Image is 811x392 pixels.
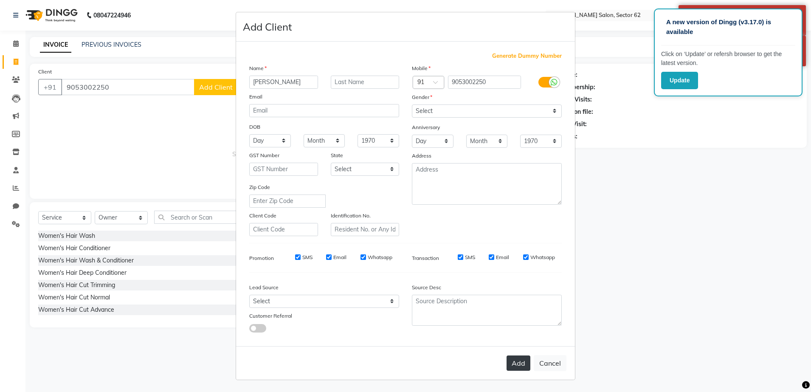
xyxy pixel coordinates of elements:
[331,76,400,89] input: Last Name
[249,123,260,131] label: DOB
[249,76,318,89] input: First Name
[249,152,279,159] label: GST Number
[412,284,441,291] label: Source Desc
[412,65,431,72] label: Mobile
[331,223,400,236] input: Resident No. or Any Id
[666,17,790,37] p: A new version of Dingg (v3.17.0) is available
[448,76,521,89] input: Mobile
[249,212,276,220] label: Client Code
[534,355,566,371] button: Cancel
[412,152,431,160] label: Address
[302,254,313,261] label: SMS
[249,284,279,291] label: Lead Source
[249,183,270,191] label: Zip Code
[249,195,326,208] input: Enter Zip Code
[368,254,392,261] label: Whatsapp
[412,124,440,131] label: Anniversary
[412,93,432,101] label: Gender
[243,19,292,34] h4: Add Client
[249,163,318,176] input: GST Number
[249,223,318,236] input: Client Code
[249,104,399,117] input: Email
[249,312,292,320] label: Customer Referral
[333,254,346,261] label: Email
[465,254,475,261] label: SMS
[496,254,509,261] label: Email
[412,254,439,262] label: Transaction
[507,355,530,371] button: Add
[331,212,371,220] label: Identification No.
[492,52,562,60] span: Generate Dummy Number
[530,254,555,261] label: Whatsapp
[249,254,274,262] label: Promotion
[331,152,343,159] label: State
[249,65,267,72] label: Name
[249,93,262,101] label: Email
[661,72,698,89] button: Update
[661,50,795,68] p: Click on ‘Update’ or refersh browser to get the latest version.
